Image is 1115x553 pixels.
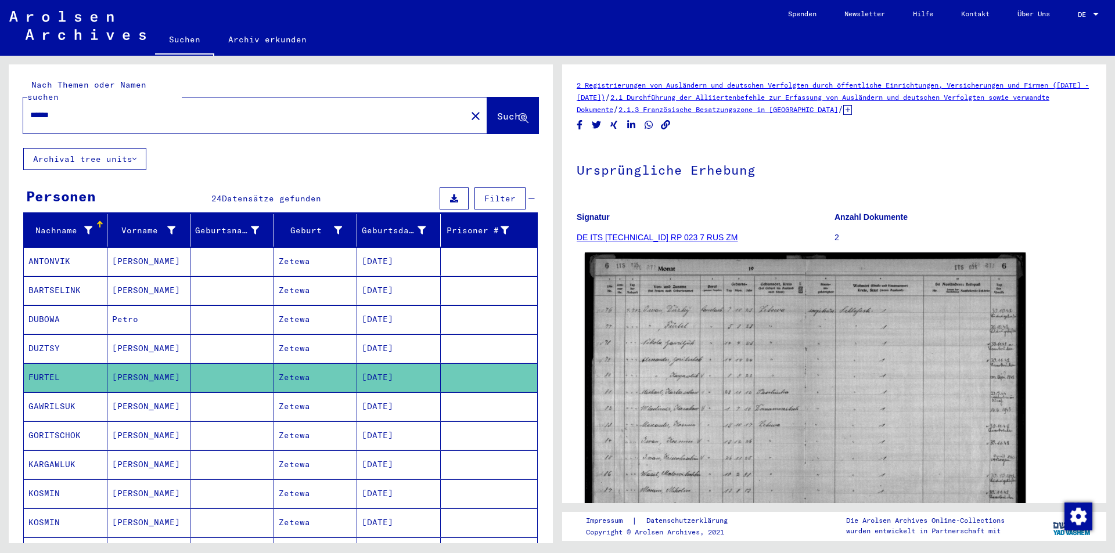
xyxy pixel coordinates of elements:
[107,508,191,537] mat-cell: [PERSON_NAME]
[441,214,538,247] mat-header-cell: Prisoner #
[586,515,632,527] a: Impressum
[577,212,610,222] b: Signatur
[214,26,321,53] a: Archiv erkunden
[107,450,191,479] mat-cell: [PERSON_NAME]
[357,363,441,392] mat-cell: [DATE]
[274,392,358,421] mat-cell: Zetewa
[107,247,191,276] mat-cell: [PERSON_NAME]
[1051,511,1094,540] img: yv_logo.png
[274,508,358,537] mat-cell: Zetewa
[643,118,655,132] button: Share on WhatsApp
[24,479,107,508] mat-cell: KOSMIN
[484,193,516,204] span: Filter
[24,334,107,363] mat-cell: DUZTSY
[464,104,487,127] button: Clear
[24,214,107,247] mat-header-cell: Nachname
[107,392,191,421] mat-cell: [PERSON_NAME]
[112,221,190,240] div: Vorname
[469,109,483,123] mat-icon: close
[357,450,441,479] mat-cell: [DATE]
[445,221,524,240] div: Prisoner #
[586,527,742,537] p: Copyright © Arolsen Archives, 2021
[625,118,638,132] button: Share on LinkedIn
[487,97,538,133] button: Suche
[279,221,357,240] div: Geburt‏
[23,148,146,170] button: Archival tree units
[24,421,107,450] mat-cell: GORITSCHOK
[24,305,107,334] mat-cell: DUBOWA
[1078,10,1091,19] span: DE
[357,421,441,450] mat-cell: [DATE]
[107,363,191,392] mat-cell: [PERSON_NAME]
[357,247,441,276] mat-cell: [DATE]
[28,221,107,240] div: Nachname
[637,515,742,527] a: Datenschutzerklärung
[1064,503,1092,530] img: Zustimmung ändern
[274,276,358,305] mat-cell: Zetewa
[274,363,358,392] mat-cell: Zetewa
[357,214,441,247] mat-header-cell: Geburtsdatum
[357,276,441,305] mat-cell: [DATE]
[24,450,107,479] mat-cell: KARGAWLUK
[357,392,441,421] mat-cell: [DATE]
[274,214,358,247] mat-header-cell: Geburt‏
[195,221,274,240] div: Geburtsname
[24,247,107,276] mat-cell: ANTONVIK
[28,225,92,237] div: Nachname
[107,479,191,508] mat-cell: [PERSON_NAME]
[660,118,672,132] button: Copy link
[279,225,343,237] div: Geburt‏
[618,105,838,114] a: 2.1.3 Französische Besatzungszone in [GEOGRAPHIC_DATA]
[362,225,426,237] div: Geburtsdatum
[274,247,358,276] mat-cell: Zetewa
[274,450,358,479] mat-cell: Zetewa
[605,92,610,102] span: /
[195,225,259,237] div: Geburtsname
[835,232,1092,244] p: 2
[357,508,441,537] mat-cell: [DATE]
[577,93,1049,114] a: 2.1 Durchführung der Alliiertenbefehle zur Erfassung von Ausländern und deutschen Verfolgten sowi...
[24,508,107,537] mat-cell: KOSMIN
[362,221,440,240] div: Geburtsdatum
[274,479,358,508] mat-cell: Zetewa
[357,305,441,334] mat-cell: [DATE]
[357,334,441,363] mat-cell: [DATE]
[274,305,358,334] mat-cell: Zetewa
[24,392,107,421] mat-cell: GAWRILSUK
[577,143,1092,194] h1: Ursprüngliche Erhebung
[107,334,191,363] mat-cell: [PERSON_NAME]
[155,26,214,56] a: Suchen
[846,526,1005,536] p: wurden entwickelt in Partnerschaft mit
[838,104,843,114] span: /
[211,193,222,204] span: 24
[27,79,146,102] mat-label: Nach Themen oder Namen suchen
[445,225,509,237] div: Prisoner #
[26,186,96,207] div: Personen
[577,81,1089,102] a: 2 Registrierungen von Ausländern und deutschen Verfolgten durch öffentliche Einrichtungen, Versic...
[107,276,191,305] mat-cell: [PERSON_NAME]
[474,187,526,209] button: Filter
[591,118,603,132] button: Share on Twitter
[497,110,526,122] span: Suche
[107,305,191,334] mat-cell: Petro
[846,515,1005,526] p: Die Arolsen Archives Online-Collections
[835,212,908,222] b: Anzahl Dokumente
[608,118,620,132] button: Share on Xing
[274,421,358,450] mat-cell: Zetewa
[24,363,107,392] mat-cell: FURTEL
[574,118,586,132] button: Share on Facebook
[613,104,618,114] span: /
[586,515,742,527] div: |
[112,225,176,237] div: Vorname
[9,11,146,40] img: Arolsen_neg.svg
[222,193,321,204] span: Datensätze gefunden
[24,276,107,305] mat-cell: BARTSELINK
[190,214,274,247] mat-header-cell: Geburtsname
[107,421,191,450] mat-cell: [PERSON_NAME]
[577,233,738,242] a: DE ITS [TECHNICAL_ID] RP 023 7 RUS ZM
[274,334,358,363] mat-cell: Zetewa
[357,479,441,508] mat-cell: [DATE]
[107,214,191,247] mat-header-cell: Vorname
